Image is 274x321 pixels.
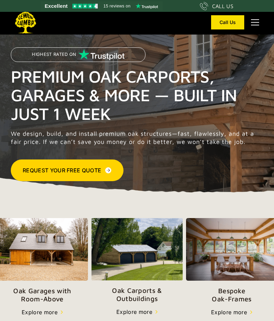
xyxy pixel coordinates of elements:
h1: Premium Oak Carports, Garages & More — Built in Just 1 Week [11,67,263,123]
a: Explore more [116,308,158,316]
a: Call Us [211,15,244,29]
span: 15 reviews on [104,2,131,10]
div: Request Your Free Quote [23,166,101,174]
img: Trustpilot 4.5 stars [72,4,98,8]
div: menu [247,14,260,30]
div: Explore more [211,308,247,316]
div: CALL US [212,2,233,10]
a: See Lemon Lumba reviews on Trustpilot [41,1,163,11]
a: CALL US [200,2,233,10]
a: Highest Rated on [11,47,145,67]
p: Oak Carports & Outbuildings [91,286,183,303]
div: Call Us [220,20,236,25]
a: Oak Carports &Outbuildings [91,218,183,303]
div: Explore more [116,308,152,316]
p: We design, build, and install premium oak structures—fast, flawlessly, and at a fair price. If we... [11,130,263,146]
span: Excellent [45,2,68,10]
img: Trustpilot logo [136,3,158,9]
a: Request Your Free Quote [11,159,123,181]
a: Explore more [211,308,252,316]
p: Highest Rated on [32,52,76,57]
a: Explore more [22,308,63,316]
div: Explore more [22,308,58,316]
